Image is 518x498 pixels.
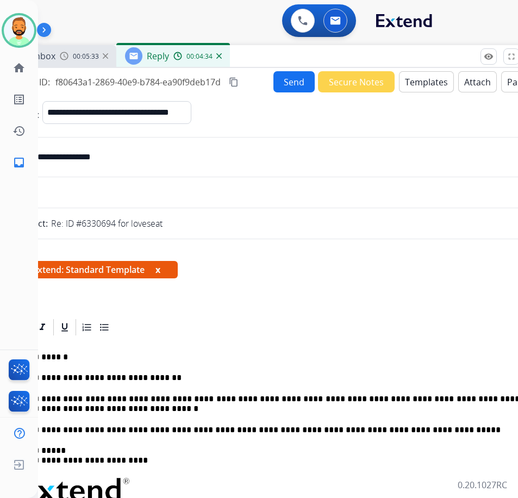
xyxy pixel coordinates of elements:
[484,52,494,61] mat-icon: remove_red_eye
[186,52,213,61] span: 00:04:34
[51,217,163,230] p: Re: ID #6330694 for loveseat
[155,263,160,276] button: x
[79,319,95,335] div: Ordered List
[33,50,55,62] span: Inbox
[15,261,178,278] span: Extend: Standard Template
[458,71,497,92] button: Attach
[13,124,26,138] mat-icon: history
[229,77,239,87] mat-icon: content_copy
[57,319,73,335] div: Underline
[507,52,516,61] mat-icon: fullscreen
[13,61,26,74] mat-icon: home
[273,71,315,92] button: Send
[147,50,169,62] span: Reply
[13,93,26,106] mat-icon: list_alt
[399,71,454,92] button: Templates
[73,52,99,61] span: 00:05:33
[458,478,507,491] p: 0.20.1027RC
[96,319,113,335] div: Bullet List
[4,15,34,46] img: avatar
[34,319,51,335] div: Italic
[55,76,221,88] span: f80643a1-2869-40e9-b784-ea90f9deb17d
[13,156,26,169] mat-icon: inbox
[318,71,395,92] button: Secure Notes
